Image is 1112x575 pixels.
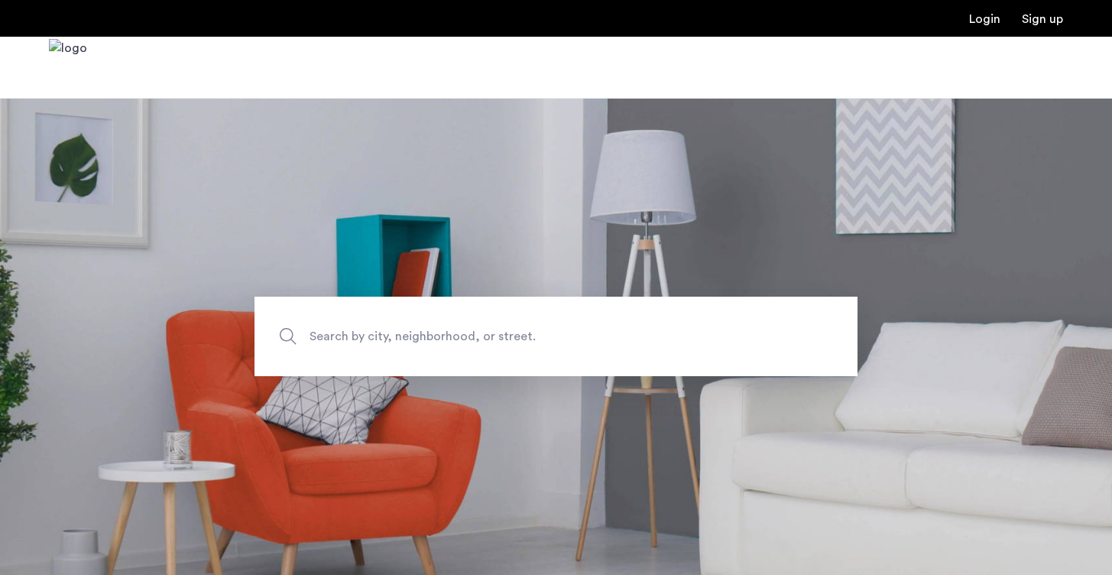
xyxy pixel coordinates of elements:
a: Cazamio Logo [49,39,87,96]
a: Login [969,13,1000,25]
span: Search by city, neighborhood, or street. [310,326,731,347]
a: Registration [1022,13,1063,25]
img: logo [49,39,87,96]
input: Apartment Search [254,297,858,376]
